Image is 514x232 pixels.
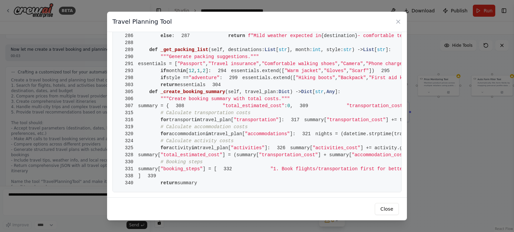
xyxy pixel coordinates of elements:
[335,89,341,94] span: ]:
[169,117,194,123] span: transport
[161,117,169,123] span: for
[161,138,234,144] span: # Calculate activity costs
[161,180,177,186] span: return
[200,117,234,123] span: travel_plan[
[343,47,352,52] span: str
[118,117,138,124] span: 316
[177,61,205,66] span: "Passport"
[225,89,228,94] span: (
[259,152,318,158] span: "transportation_cost"
[211,67,231,74] span: 294
[259,61,262,66] span: ,
[290,145,313,151] span: summary[
[118,145,138,152] span: 325
[205,68,211,73] span: ]:
[223,103,284,108] span: "total_estimated_cost"
[205,61,208,66] span: ,
[327,117,385,123] span: "transportation_cost"
[118,81,138,88] span: 303
[161,145,169,151] span: for
[189,75,220,80] span: "adventure"
[191,145,197,151] span: in
[177,180,197,186] span: summary
[363,47,374,52] span: List
[161,33,172,38] span: else
[369,75,411,80] span: "First aid kit"
[118,159,138,166] span: 330
[290,89,301,94] span: ) ->
[223,152,259,158] span: ] = (summary[
[161,68,166,73] span: if
[324,89,326,94] span: ,
[223,74,243,81] span: 299
[312,89,315,94] span: [
[338,75,366,80] span: "Backpack"
[169,145,191,151] span: activity
[118,95,138,102] span: 306
[166,68,180,73] span: month
[284,117,304,124] span: 317
[161,82,177,87] span: return
[324,68,346,73] span: "Gloves"
[169,102,189,109] span: 308
[385,47,391,52] span: ]:
[186,68,188,73] span: [
[141,173,161,180] span: 339
[304,117,327,123] span: summary[
[315,89,324,94] span: str
[166,75,189,80] span: style ==
[265,145,270,151] span: ]:
[189,68,194,73] span: 12
[290,103,293,108] span: ,
[287,47,313,52] span: ], month:
[118,166,138,173] span: 331
[197,145,231,151] span: travel_plan[
[231,68,285,73] span: essentials.extend([
[118,138,138,145] span: 324
[262,61,338,66] span: "Comfortable walking shoes"
[112,17,172,26] h3: Travel Planning Tool
[149,89,158,94] span: def
[138,152,161,158] span: summary[
[118,53,138,60] span: 290
[377,47,385,52] span: str
[205,131,211,137] span: in
[169,131,205,137] span: accommodation
[335,75,338,80] span: ,
[161,152,223,158] span: "total_estimated_cost"
[284,103,287,108] span: :
[358,33,434,38] span: - comfortable temperatures"
[205,81,226,88] span: 304
[161,166,203,172] span: "booking_steps"
[161,159,203,165] span: # Booking steps
[375,203,399,215] button: Close
[194,68,197,73] span: ,
[118,152,138,159] span: 328
[228,89,278,94] span: self, travel_plan:
[287,103,290,108] span: 0
[279,47,287,52] span: str
[352,152,408,158] span: "accommodation_cost"
[374,67,395,74] span: 295
[118,173,138,180] span: 338
[118,131,138,138] span: 320
[138,61,178,66] span: essentials = [
[248,33,321,38] span: f"Mild weather expected in
[316,131,428,137] span: nights = (datetime.strptime(travel_plan[
[118,103,169,108] span: summary = {
[118,32,138,39] span: 286
[326,89,335,94] span: Any
[338,61,340,66] span: ,
[290,131,295,137] span: ]:
[295,131,316,138] span: 321
[245,131,290,137] span: "accommodations"
[349,68,369,73] span: "Scarf"
[340,61,363,66] span: "Camera"
[347,103,406,108] span: "transportation_cost"
[161,110,251,115] span: # Calculate transportation costs
[293,102,313,109] span: 309
[161,54,259,59] span: """Generate packing suggestions."""
[270,166,428,172] span: "1. Book flights/transportation first for better prices"
[149,47,158,52] span: def
[211,131,245,137] span: travel_plan[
